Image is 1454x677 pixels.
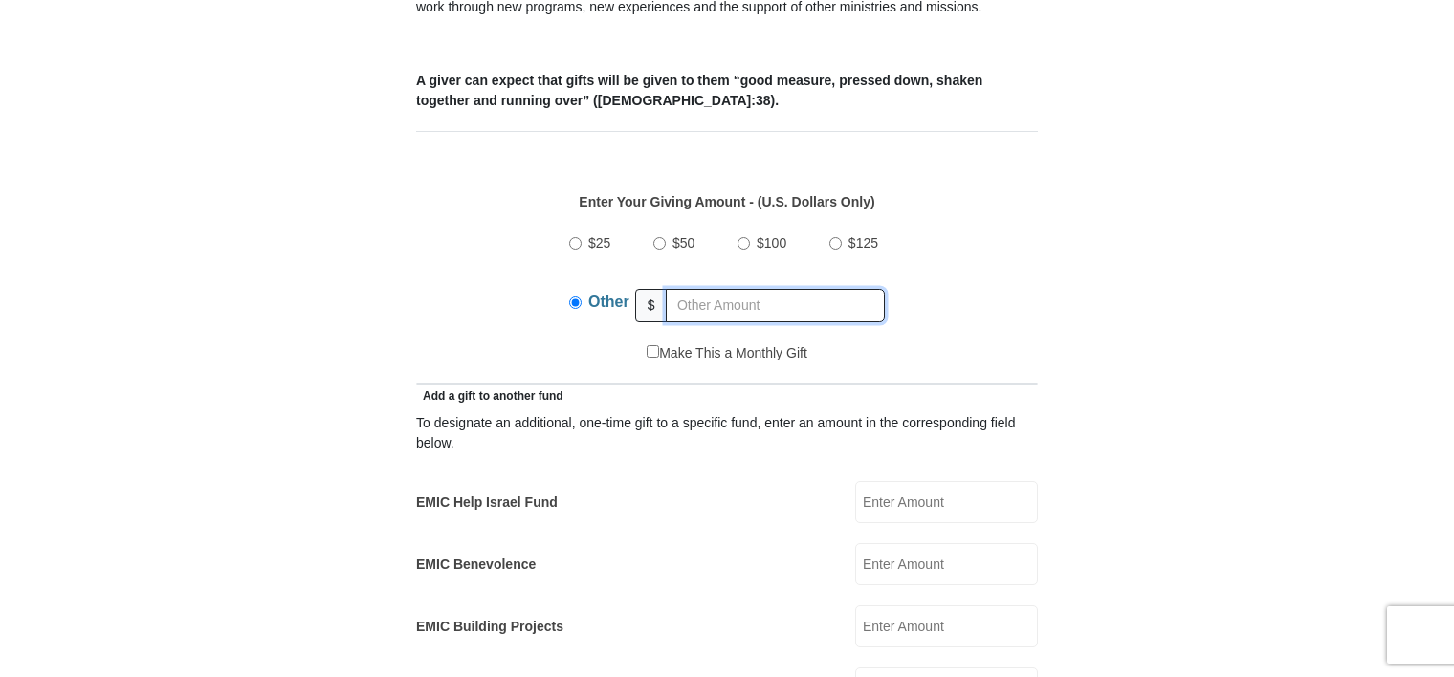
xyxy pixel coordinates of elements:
[416,617,563,637] label: EMIC Building Projects
[588,235,610,251] span: $25
[635,289,668,322] span: $
[416,389,563,403] span: Add a gift to another fund
[855,543,1038,585] input: Enter Amount
[672,235,694,251] span: $50
[579,194,874,209] strong: Enter Your Giving Amount - (U.S. Dollars Only)
[416,555,536,575] label: EMIC Benevolence
[416,413,1038,453] div: To designate an additional, one-time gift to a specific fund, enter an amount in the correspondin...
[666,289,885,322] input: Other Amount
[757,235,786,251] span: $100
[647,343,807,363] label: Make This a Monthly Gift
[416,492,558,513] label: EMIC Help Israel Fund
[855,481,1038,523] input: Enter Amount
[848,235,878,251] span: $125
[588,294,629,310] span: Other
[647,345,659,358] input: Make This a Monthly Gift
[855,605,1038,647] input: Enter Amount
[416,73,982,108] b: A giver can expect that gifts will be given to them “good measure, pressed down, shaken together ...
